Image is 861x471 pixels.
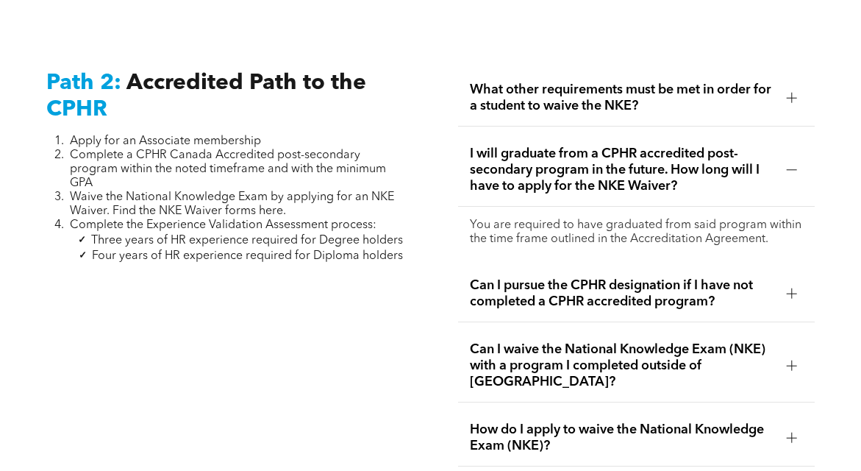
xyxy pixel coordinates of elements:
p: You are required to have graduated from said program within the time frame outlined in the Accred... [470,219,803,247]
span: Can I pursue the CPHR designation if I have not completed a CPHR accredited program? [470,277,775,310]
span: What other requirements must be met in order for a student to waive the NKE? [470,82,775,114]
span: Waive the National Knowledge Exam by applying for an NKE Waiver. Find the NKE Waiver forms here. [70,191,394,217]
span: How do I apply to waive the National Knowledge Exam (NKE)? [470,422,775,454]
span: I will graduate from a CPHR accredited post-secondary program in the future. How long will I have... [470,146,775,194]
span: Three years of HR experience required for Degree holders [91,235,403,247]
span: Accredited Path to the [126,72,366,94]
span: Complete the Experience Validation Assessment process: [70,219,376,231]
span: Four years of HR experience required for Diploma holders [92,250,403,262]
span: Complete a CPHR Canada Accredited post-secondary program within the noted timeframe and with the ... [70,149,386,189]
span: Path 2: [46,72,121,94]
span: CPHR [46,99,107,121]
span: Apply for an Associate membership [70,135,261,147]
span: Can I waive the National Knowledge Exam (NKE) with a program I completed outside of [GEOGRAPHIC_D... [470,341,775,390]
